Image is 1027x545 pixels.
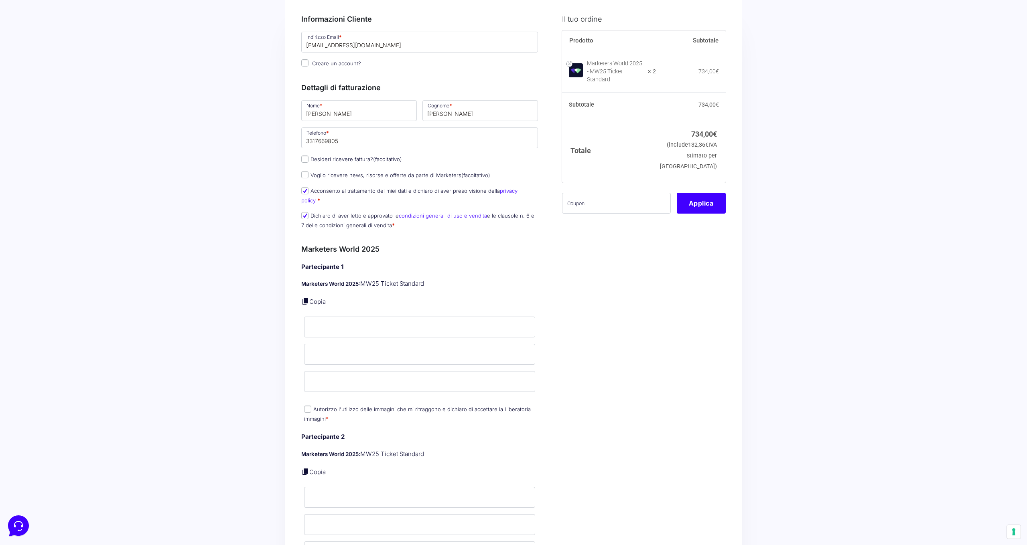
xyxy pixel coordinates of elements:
button: Messaggi [56,257,105,276]
h4: Partecipante 1 [301,262,538,272]
input: Voglio ricevere news, risorse e offerte da parte di Marketers(facoltativo) [301,171,309,178]
bdi: 734,00 [691,130,717,138]
input: Coupon [562,193,671,214]
input: Indirizzo Email * [301,32,538,52]
p: MW25 Ticket Standard [301,450,538,459]
button: Aiuto [105,257,154,276]
img: dark [39,45,55,61]
input: Creare un account? [301,59,309,67]
th: Prodotto [562,30,656,51]
a: Copia [309,468,326,476]
span: Le tue conversazioni [13,32,68,38]
span: 132,36 [688,141,708,148]
strong: Marketers World 2025: [301,451,360,457]
button: Inizia una conversazione [13,67,148,83]
a: Apri Centro Assistenza [85,99,148,106]
input: Telefono * [301,127,538,148]
img: dark [26,45,42,61]
input: Desideri ricevere fattura?(facoltativo) [301,155,309,163]
span: € [713,130,717,138]
span: (facoltativo) [373,156,402,162]
span: Inizia una conversazione [52,72,118,79]
a: Copia i dettagli dell'acquirente [301,468,309,476]
p: Messaggi [69,268,91,276]
small: (include IVA stimato per [GEOGRAPHIC_DATA]) [660,141,717,170]
span: € [716,68,719,75]
span: € [705,141,708,148]
input: Cognome * [422,100,538,121]
div: Marketers World 2025 - MW25 Ticket Standard [587,60,643,84]
img: Marketers World 2025 - MW25 Ticket Standard [569,63,583,77]
a: Copia i dettagli dell'acquirente [301,297,309,305]
label: Autorizzo l'utilizzo delle immagini che mi ritraggono e dichiaro di accettare la Liberatoria imma... [304,406,531,422]
p: Home [24,268,38,276]
span: Trova una risposta [13,99,63,106]
h3: Dettagli di fatturazione [301,82,538,93]
h3: Il tuo ordine [562,14,726,24]
a: Copia [309,298,326,305]
label: Dichiaro di aver letto e approvato le e le clausole n. 6 e 7 delle condizioni generali di vendita [301,212,534,228]
label: Acconsento al trattamento dei miei dati e dichiaro di aver preso visione della [301,188,518,203]
input: Nome * [301,100,417,121]
input: Cerca un articolo... [18,117,131,125]
span: € [716,101,719,108]
strong: Marketers World 2025: [301,281,360,287]
button: Applica [677,193,726,214]
p: MW25 Ticket Standard [301,279,538,289]
span: (facoltativo) [461,172,490,178]
label: Voglio ricevere news, risorse e offerte da parte di Marketers [301,172,490,178]
bdi: 734,00 [698,68,719,75]
th: Totale [562,118,656,182]
button: Le tue preferenze relative al consenso per le tecnologie di tracciamento [1007,525,1021,539]
label: Desideri ricevere fattura? [301,156,402,162]
iframe: Customerly Messenger Launcher [6,514,30,538]
input: Acconsento al trattamento dei miei dati e dichiaro di aver preso visione dellaprivacy policy [301,187,309,194]
input: Dichiaro di aver letto e approvato lecondizioni generali di uso e venditae le clausole n. 6 e 7 d... [301,212,309,219]
img: dark [13,45,29,61]
input: Autorizzo l'utilizzo delle immagini che mi ritraggono e dichiaro di accettare la Liberatoria imma... [304,406,311,413]
h3: Marketers World 2025 [301,244,538,254]
h4: Partecipante 2 [301,432,538,442]
bdi: 734,00 [698,101,719,108]
a: privacy policy [301,188,518,203]
h2: Ciao da Marketers 👋 [6,6,135,19]
strong: × 2 [648,68,656,76]
h3: Informazioni Cliente [301,14,538,24]
a: condizioni generali di uso e vendita [399,212,487,219]
button: Home [6,257,56,276]
th: Subtotale [656,30,726,51]
span: Creare un account? [312,60,361,67]
p: Aiuto [124,268,135,276]
th: Subtotale [562,93,656,118]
